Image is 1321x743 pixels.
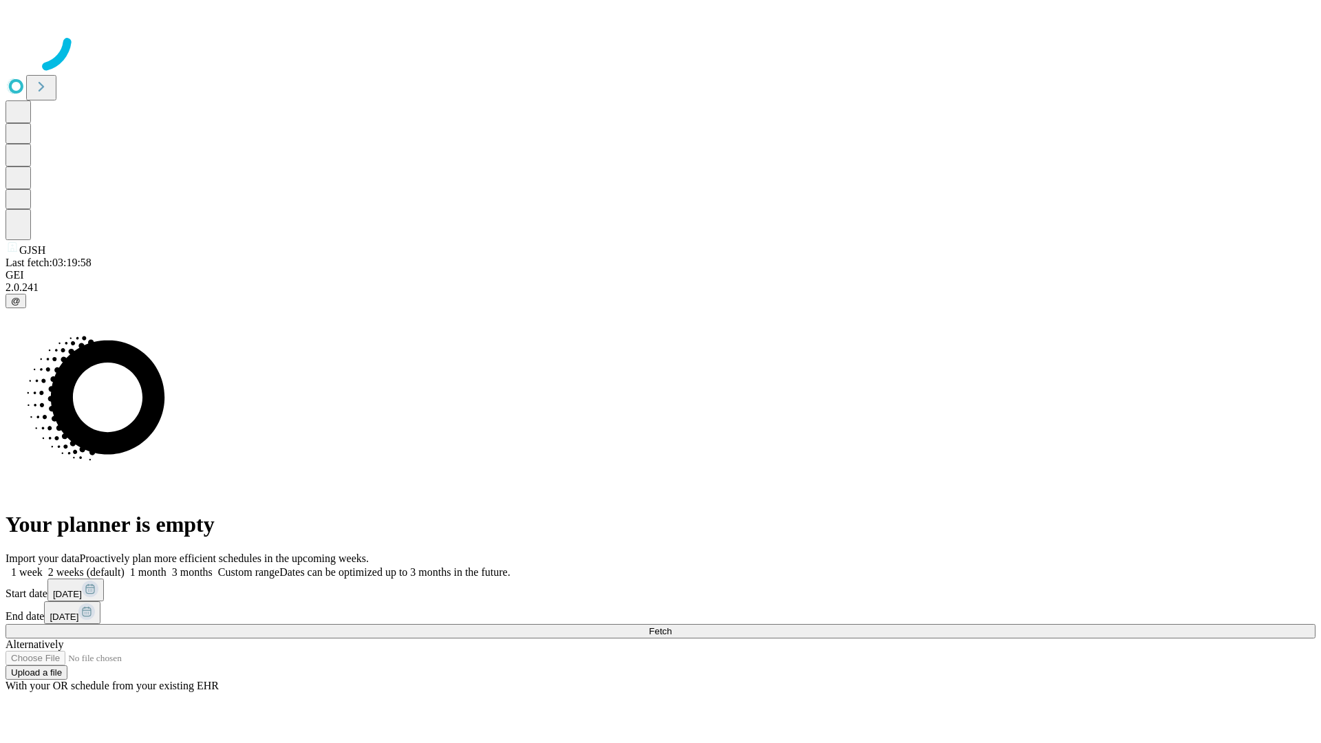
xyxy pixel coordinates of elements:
[130,566,167,578] span: 1 month
[48,566,125,578] span: 2 weeks (default)
[19,244,45,256] span: GJSH
[6,281,1315,294] div: 2.0.241
[6,579,1315,601] div: Start date
[6,665,67,680] button: Upload a file
[6,601,1315,624] div: End date
[6,294,26,308] button: @
[172,566,213,578] span: 3 months
[44,601,100,624] button: [DATE]
[218,566,279,578] span: Custom range
[11,296,21,306] span: @
[47,579,104,601] button: [DATE]
[6,680,219,691] span: With your OR schedule from your existing EHR
[6,624,1315,638] button: Fetch
[6,257,92,268] span: Last fetch: 03:19:58
[649,626,672,636] span: Fetch
[80,552,369,564] span: Proactively plan more efficient schedules in the upcoming weeks.
[6,269,1315,281] div: GEI
[53,589,82,599] span: [DATE]
[6,552,80,564] span: Import your data
[279,566,510,578] span: Dates can be optimized up to 3 months in the future.
[11,566,43,578] span: 1 week
[50,612,78,622] span: [DATE]
[6,638,63,650] span: Alternatively
[6,512,1315,537] h1: Your planner is empty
